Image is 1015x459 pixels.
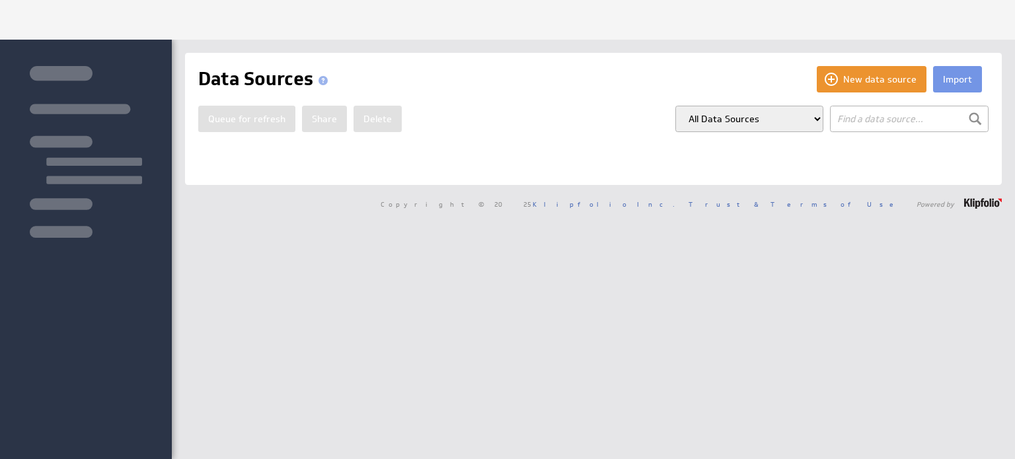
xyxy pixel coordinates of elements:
[198,66,333,92] h1: Data Sources
[30,66,142,238] img: skeleton-sidenav.svg
[354,106,402,132] button: Delete
[381,201,675,207] span: Copyright © 2025
[533,199,675,209] a: Klipfolio Inc.
[302,106,347,132] button: Share
[964,198,1002,209] img: logo-footer.png
[830,106,989,132] input: Find a data source...
[817,66,926,92] button: New data source
[917,201,954,207] span: Powered by
[933,66,982,92] button: Import
[689,199,903,209] a: Trust & Terms of Use
[198,106,295,132] button: Queue for refresh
